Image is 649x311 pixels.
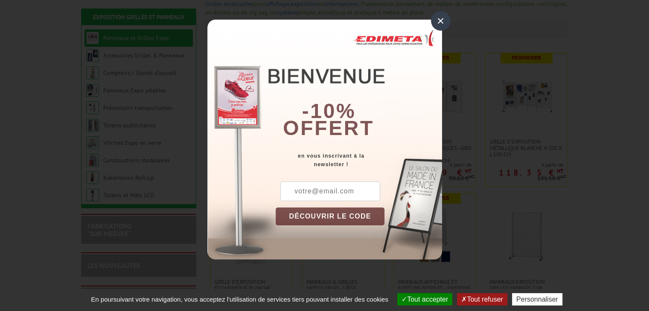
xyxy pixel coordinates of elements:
[457,293,507,305] button: Tout refuser
[276,152,442,169] div: en vous inscrivant à la newsletter !
[397,293,452,305] button: Tout accepter
[302,100,356,122] b: -10%
[283,117,374,139] font: offert
[276,207,385,225] button: DÉCOUVRIR LE CODE
[512,293,562,305] button: Personnaliser (fenêtre modale)
[87,296,393,303] span: En poursuivant votre navigation, vous acceptez l'utilisation de services tiers pouvant installer ...
[431,11,451,31] div: ×
[280,181,380,201] input: votre@email.com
